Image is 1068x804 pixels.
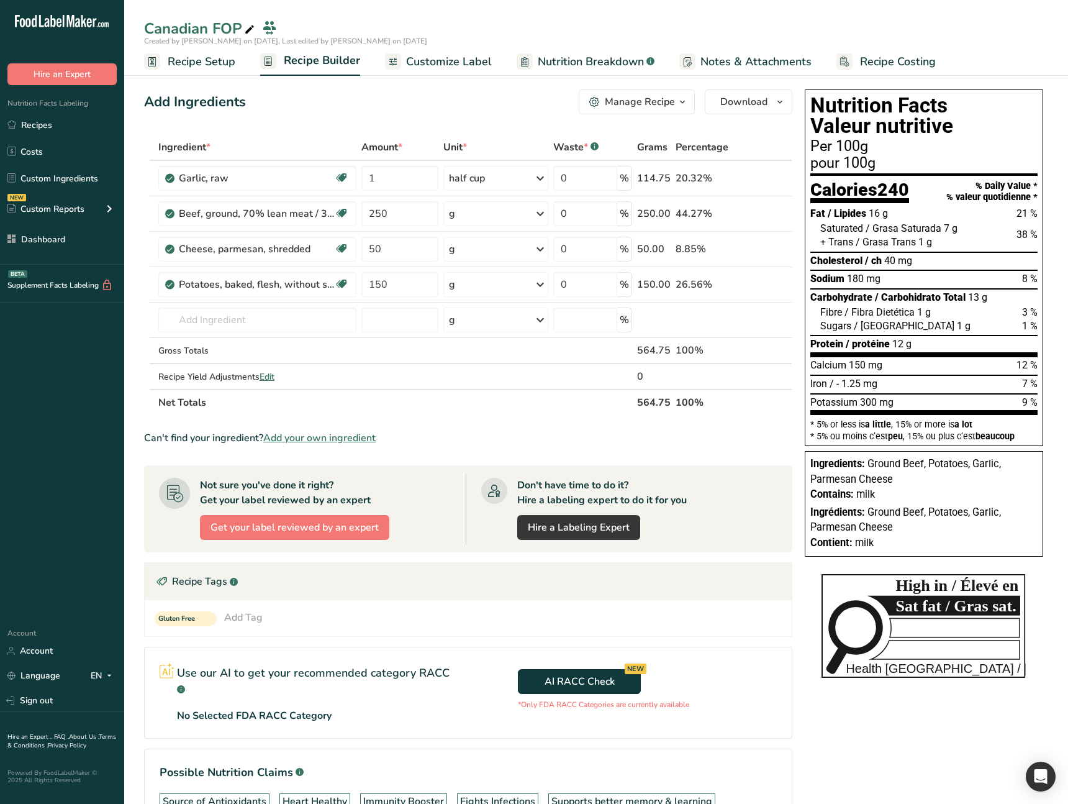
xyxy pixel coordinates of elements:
div: 150.00 [637,277,671,292]
span: milk [855,537,874,549]
section: * 5% or less is , 15% or more is [810,415,1038,441]
span: / ch [865,255,882,267]
a: Nutrition Breakdown [517,48,654,76]
div: 50.00 [637,242,671,257]
span: Recipe Builder [284,52,360,69]
span: 1 g [918,236,932,248]
span: Grams [637,140,667,155]
span: Saturated [820,222,863,234]
p: Use our AI to get your recommended category RACC [177,665,453,698]
span: a lot [954,419,972,429]
div: Open Intercom Messenger [1026,762,1056,792]
a: Recipe Costing [836,48,936,76]
div: Add Ingredients [144,92,246,112]
h1: Nutrition Facts Valeur nutritive [810,95,1038,137]
span: Notes & Attachments [700,53,812,70]
button: AI RACC Check NEW [518,669,641,694]
div: 0 [637,369,671,384]
span: 7 g [944,222,957,234]
th: 564.75 [635,389,673,415]
a: FAQ . [54,733,69,741]
span: milk [856,488,875,500]
span: Ingredient [158,140,210,155]
span: / protéine [846,338,890,350]
span: Ingredients: [810,458,865,470]
span: Protein [810,338,843,350]
span: peu [888,431,903,441]
div: 250.00 [637,206,671,221]
span: 300 mg [860,396,894,408]
div: Canadian FOP [144,17,257,40]
th: Net Totals [156,389,635,415]
span: / Grasa Saturada [866,222,941,234]
a: Hire a Labeling Expert [517,515,640,540]
input: Add Ingredient [158,308,356,332]
span: Calcium [810,359,846,371]
span: Gluten Free [158,614,202,624]
span: Contient: [810,537,853,549]
span: Contains: [810,488,854,500]
span: Cholesterol [810,255,862,267]
div: Beef, ground, 70% lean meat / 30% fat, raw [179,206,334,221]
span: 240 [877,179,909,200]
a: Privacy Policy [48,741,86,750]
div: half cup [449,171,485,186]
a: Customize Label [385,48,492,76]
span: 150 mg [849,359,882,371]
div: NEW [7,194,26,201]
span: 180 mg [847,273,880,285]
span: Nutrition Breakdown [538,53,644,70]
th: 100% [673,389,736,415]
span: Ingrédients: [810,506,865,518]
div: g [449,313,455,327]
span: / Carbohidrato Total [875,291,966,303]
div: 44.27% [676,206,733,221]
div: BETA [8,270,27,278]
div: % Daily Value * % valeur quotidienne * [946,181,1038,203]
button: Get your label reviewed by an expert [200,515,389,540]
span: / Grasa Trans [856,236,916,248]
span: Percentage [676,140,728,155]
span: / Fibra Dietética [844,306,915,318]
a: Hire an Expert . [7,733,52,741]
div: Per 100g [810,139,1038,154]
span: a little [865,419,891,429]
a: Notes & Attachments [679,48,812,76]
span: Carbohydrate [810,291,872,303]
span: Customize Label [406,53,492,70]
span: Iron [810,378,827,390]
span: Fat [810,208,825,219]
div: Gross Totals [158,344,356,357]
span: Add your own ingredient [263,431,376,445]
div: Cheese, parmesan, shredded [179,242,334,257]
span: Download [720,94,767,109]
div: 20.32% [676,171,733,186]
span: 1 g [917,306,931,318]
span: / Lipides [828,208,866,219]
button: Manage Recipe [579,89,695,114]
div: NEW [625,664,646,674]
span: / [GEOGRAPHIC_DATA] [854,320,954,332]
span: Amount [361,140,402,155]
p: No Selected FDA RACC Category [177,708,332,723]
span: Potassium [810,396,858,408]
span: 21 % [1016,208,1038,219]
a: Recipe Builder [260,47,360,76]
span: 16 g [869,208,888,219]
tspan: High in / Élevé en [896,576,1020,595]
span: Edit [260,371,274,383]
a: Terms & Conditions . [7,733,116,750]
div: Add Tag [224,610,263,625]
span: 7 % [1022,378,1038,390]
span: 38 % [1016,229,1038,240]
div: Garlic, raw [179,171,334,186]
div: Waste [553,140,599,155]
span: 1 % [1022,320,1038,332]
span: Get your label reviewed by an expert [210,520,379,535]
div: pour 100g [810,156,1038,171]
div: Don't have time to do it? Hire a labeling expert to do it for you [517,478,687,508]
div: Not sure you've done it right? Get your label reviewed by an expert [200,478,371,508]
tspan: Sat fat / Gras sat. [896,597,1017,615]
span: AI RACC Check [545,674,615,689]
span: Fibre [820,306,842,318]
